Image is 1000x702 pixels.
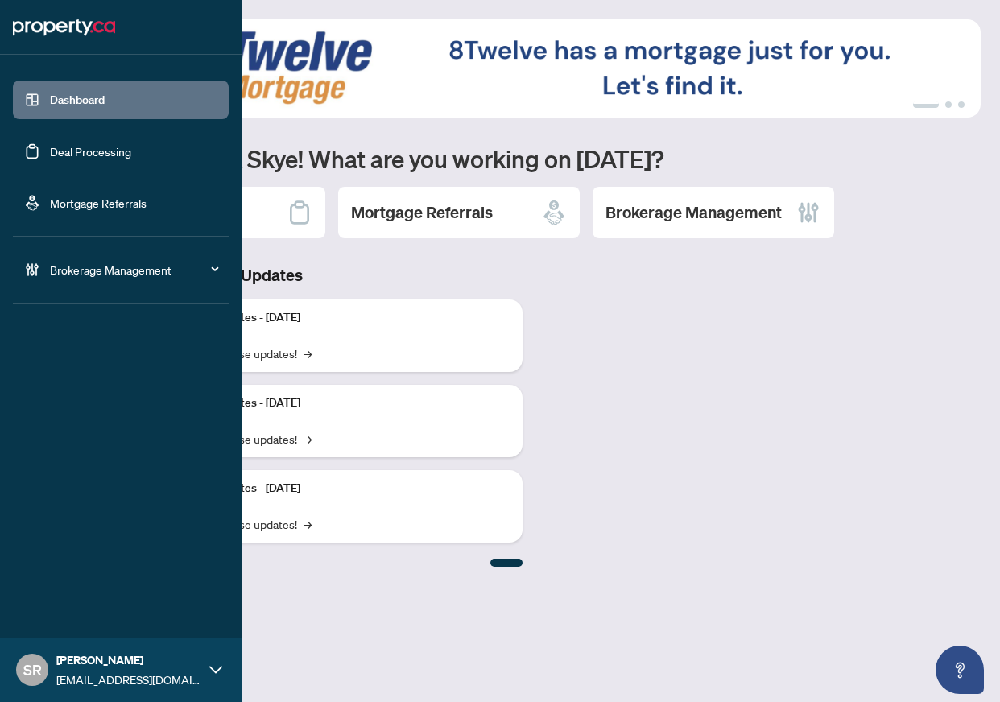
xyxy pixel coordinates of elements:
[936,646,984,694] button: Open asap
[13,14,115,40] img: logo
[56,651,201,669] span: [PERSON_NAME]
[605,201,782,224] h2: Brokerage Management
[945,101,952,108] button: 2
[84,264,523,287] h3: Brokerage & Industry Updates
[169,394,510,412] p: Platform Updates - [DATE]
[84,143,981,174] h1: Welcome back Skye! What are you working on [DATE]?
[351,201,493,224] h2: Mortgage Referrals
[169,480,510,498] p: Platform Updates - [DATE]
[169,309,510,327] p: Platform Updates - [DATE]
[50,196,147,210] a: Mortgage Referrals
[304,430,312,448] span: →
[50,93,105,107] a: Dashboard
[23,659,42,681] span: SR
[304,345,312,362] span: →
[50,261,217,279] span: Brokerage Management
[50,144,131,159] a: Deal Processing
[304,515,312,533] span: →
[958,101,965,108] button: 3
[56,671,201,688] span: [EMAIL_ADDRESS][DOMAIN_NAME]
[84,19,981,118] img: Slide 0
[913,101,939,108] button: 1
